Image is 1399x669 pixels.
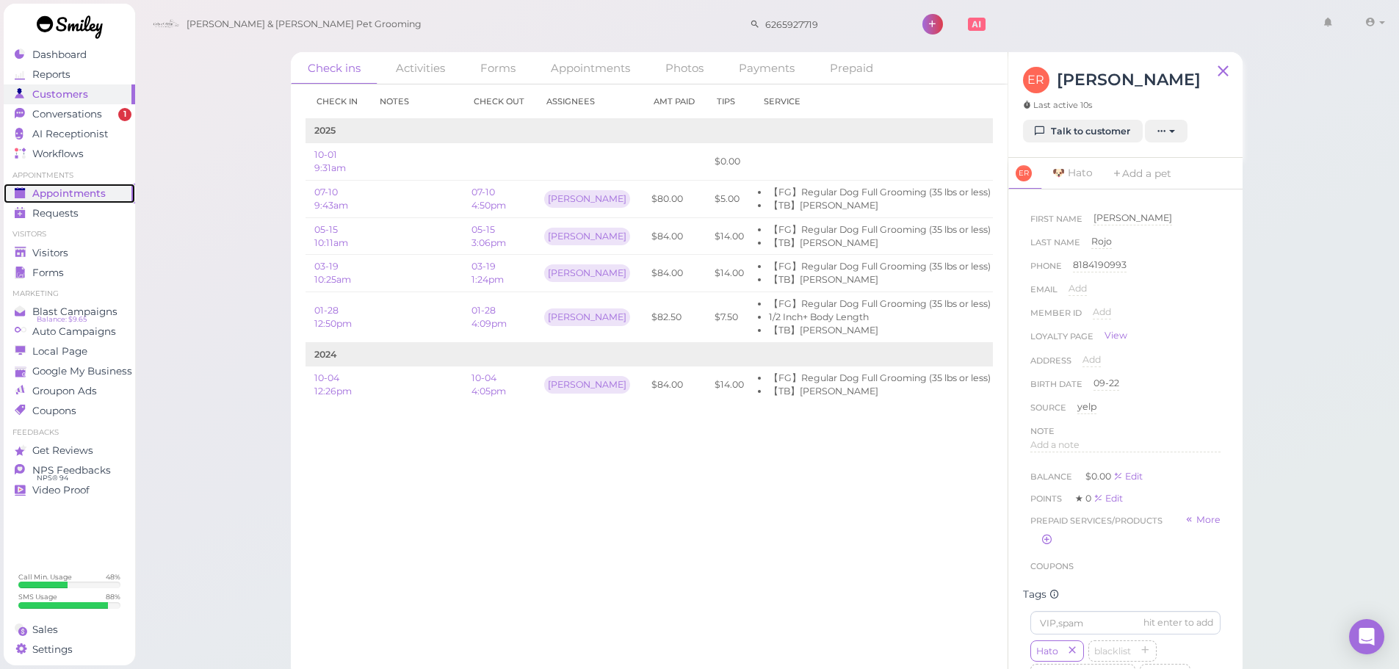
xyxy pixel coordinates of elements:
[32,207,79,220] span: Requests
[769,372,991,385] li: 【FG】Regular Dog Full Grooming (35 lbs or less)
[643,181,706,218] td: $80.00
[1023,67,1049,93] span: ER
[753,84,999,119] th: Service
[544,264,630,282] div: [PERSON_NAME]
[4,184,135,203] a: Appointments
[769,385,991,398] li: 【TB】[PERSON_NAME]
[471,224,506,248] a: 05-15 3:06pm
[37,472,68,484] span: NPS® 94
[4,441,135,460] a: Get Reviews
[118,108,131,121] span: 1
[1185,513,1221,528] a: More
[4,243,135,263] a: Visitors
[32,365,132,377] span: Google My Business
[314,187,348,211] a: 07-10 9:43am
[1030,305,1082,329] span: Member ID
[1030,400,1066,424] span: Source
[1073,258,1127,272] div: 8184190993
[1030,235,1080,258] span: Last Name
[4,620,135,640] a: Sales
[1103,158,1180,189] a: Add a pet
[32,88,88,101] span: Customers
[1030,377,1082,400] span: Birth date
[1093,493,1123,504] div: Edit
[544,190,630,208] div: [PERSON_NAME]
[4,84,135,104] a: Customers
[1082,354,1101,365] span: Add
[706,143,753,181] td: $0.00
[4,302,135,322] a: Blast Campaigns Balance: $9.65
[314,372,352,397] a: 10-04 12:26pm
[760,12,903,36] input: Search customer
[1044,158,1102,189] a: 🐶 Hato
[1143,616,1213,629] div: hit enter to add
[1033,646,1061,657] span: Hato
[314,224,348,248] a: 05-15 10:11am
[1023,99,1092,111] span: Last active 10s
[471,305,507,329] a: 01-28 4:09pm
[643,84,706,119] th: Amt Paid
[291,52,377,84] a: Check ins
[1030,353,1071,377] span: Address
[643,292,706,343] td: $82.50
[32,48,87,61] span: Dashboard
[1030,439,1080,450] span: Add a note
[1091,646,1134,657] span: blacklist
[314,349,336,360] b: 2024
[4,460,135,480] a: NPS Feedbacks NPS® 94
[4,341,135,361] a: Local Page
[32,247,68,259] span: Visitors
[306,84,369,119] th: Check in
[1030,424,1055,438] div: Note
[32,325,116,338] span: Auto Campaigns
[471,372,506,397] a: 10-04 4:05pm
[314,149,346,173] a: 10-01 9:31am
[544,228,630,245] div: [PERSON_NAME]
[32,148,84,160] span: Workflows
[4,45,135,65] a: Dashboard
[544,308,630,326] div: [PERSON_NAME]
[643,366,706,403] td: $84.00
[769,297,991,311] li: 【FG】Regular Dog Full Grooming (35 lbs or less)
[32,464,111,477] span: NPS Feedbacks
[706,292,753,343] td: $7.50
[706,181,753,218] td: $5.00
[4,124,135,144] a: AI Receptionist
[106,592,120,601] div: 88 %
[32,187,106,200] span: Appointments
[722,52,811,84] a: Payments
[314,305,352,329] a: 01-28 12:50pm
[4,104,135,124] a: Conversations 1
[1093,306,1111,317] span: Add
[769,186,991,199] li: 【FG】Regular Dog Full Grooming (35 lbs or less)
[1057,67,1201,93] h3: [PERSON_NAME]
[534,52,647,84] a: Appointments
[1030,282,1058,305] span: Email
[1075,493,1093,504] span: ★ 0
[314,261,351,285] a: 03-19 10:25am
[706,255,753,292] td: $14.00
[32,405,76,417] span: Coupons
[379,52,462,84] a: Activities
[32,345,87,358] span: Local Page
[4,322,135,341] a: Auto Campaigns
[4,640,135,659] a: Settings
[535,84,643,119] th: Assignees
[463,52,532,84] a: Forms
[1030,513,1163,528] span: Prepaid services/products
[4,203,135,223] a: Requests
[1093,212,1172,223] span: [PERSON_NAME]
[544,376,630,394] div: [PERSON_NAME]
[32,643,73,656] span: Settings
[1030,471,1074,482] span: Balance
[1030,611,1221,634] input: VIP,spam
[1105,329,1127,342] a: View
[813,52,890,84] a: Prepaid
[1113,471,1143,482] a: Edit
[1077,400,1096,414] div: yelp
[1030,258,1062,282] span: Phone
[1349,619,1384,654] div: Open Intercom Messenger
[32,385,97,397] span: Groupon Ads
[4,144,135,164] a: Workflows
